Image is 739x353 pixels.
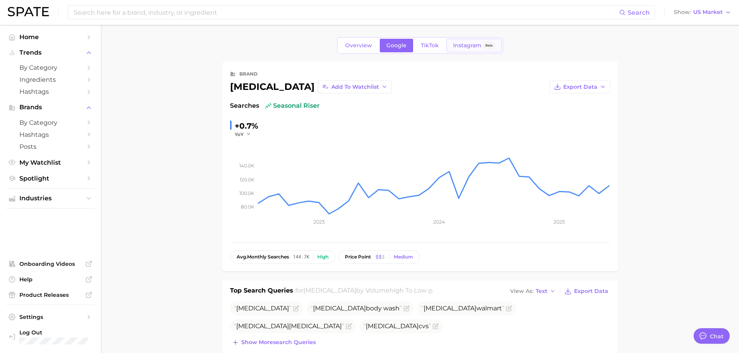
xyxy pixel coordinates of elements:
button: Flag as miscategorized or irrelevant [293,305,299,312]
abbr: average [237,254,247,260]
a: Google [380,39,413,52]
span: Ingredients [19,76,81,83]
a: Log out. Currently logged in with e-mail hicks.ll@pg.com. [6,327,95,347]
a: Hashtags [6,86,95,98]
button: Flag as miscategorized or irrelevant [403,305,410,312]
span: price point [345,254,371,260]
a: Posts [6,141,95,153]
div: High [317,254,329,260]
button: Flag as miscategorized or irrelevant [346,323,352,329]
span: 144.7k [293,254,309,260]
button: Industries [6,193,95,204]
span: Brands [19,104,81,111]
img: SPATE [8,7,49,16]
span: [MEDICAL_DATA] [236,305,289,312]
button: Export Data [562,286,610,297]
a: by Category [6,62,95,74]
h2: for by Volume [295,286,427,297]
span: Help [19,276,81,283]
span: [MEDICAL_DATA] [366,322,419,330]
span: body wash [311,305,402,312]
span: Searches [230,101,259,110]
tspan: 2025 [554,219,565,225]
span: US Market [693,10,723,14]
button: ShowUS Market [672,7,733,17]
span: Home [19,33,81,41]
span: monthly searches [237,254,289,260]
span: Industries [19,195,81,202]
span: Search [628,9,650,16]
span: Beta [485,42,493,49]
span: Text [536,289,547,293]
a: Spotlight [6,172,95,184]
span: View As [510,289,533,293]
h1: Top Search Queries [230,286,293,297]
img: seasonal riser [265,103,272,109]
a: My Watchlist [6,157,95,169]
a: Home [6,31,95,43]
span: [MEDICAL_DATA] [234,322,344,330]
button: View AsText [508,286,558,296]
span: Show more search queries [241,339,316,346]
a: Overview [339,39,379,52]
span: Hashtags [19,88,81,95]
tspan: 2024 [433,219,445,225]
span: by Category [19,64,81,71]
a: InstagramBeta [447,39,502,52]
tspan: 80.0k [241,204,254,210]
span: Add to Watchlist [331,84,379,90]
button: Flag as miscategorized or irrelevant [506,305,512,312]
span: Product Releases [19,291,81,298]
button: Export Data [550,80,610,93]
span: seasonal riser [265,101,320,110]
span: Posts [19,143,81,150]
span: My Watchlist [19,159,81,166]
button: avg.monthly searches144.7kHigh [230,250,335,263]
button: Add to Watchlist [318,80,392,93]
span: Log Out [19,329,88,336]
span: Onboarding Videos [19,260,81,267]
div: +0.7% [235,120,258,132]
input: Search here for a brand, industry, or ingredient [73,6,619,19]
span: by Category [19,119,81,126]
span: [MEDICAL_DATA] [424,305,476,312]
span: Trends [19,49,81,56]
span: Instagram [453,42,481,49]
tspan: 100.0k [239,190,254,196]
span: TikTok [421,42,439,49]
tspan: 120.0k [240,176,254,182]
span: cvs [363,322,431,330]
span: Settings [19,313,81,320]
span: Spotlight [19,175,81,182]
div: brand [239,69,258,79]
span: Show [674,10,691,14]
a: Ingredients [6,74,95,86]
tspan: 2023 [313,219,324,225]
span: high to low [389,287,427,294]
span: [MEDICAL_DATA] [313,305,366,312]
span: Hashtags [19,131,81,138]
a: Product Releases [6,289,95,301]
span: YoY [235,131,244,138]
span: [MEDICAL_DATA] [236,322,289,330]
a: Help [6,274,95,285]
a: Settings [6,311,95,323]
a: TikTok [414,39,445,52]
a: Hashtags [6,129,95,141]
span: [MEDICAL_DATA] [303,287,356,294]
button: Flag as miscategorized or irrelevant [433,323,439,329]
a: by Category [6,117,95,129]
tspan: 140.0k [239,163,254,169]
span: walmart [421,305,504,312]
button: Trends [6,47,95,59]
a: Onboarding Videos [6,258,95,270]
button: Show moresearch queries [230,337,318,348]
span: Overview [345,42,372,49]
span: Export Data [563,84,597,90]
button: price pointMedium [338,250,420,263]
div: [MEDICAL_DATA] [230,82,315,91]
span: Export Data [574,288,608,294]
button: YoY [235,131,251,138]
span: Google [386,42,407,49]
div: Medium [394,254,413,260]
